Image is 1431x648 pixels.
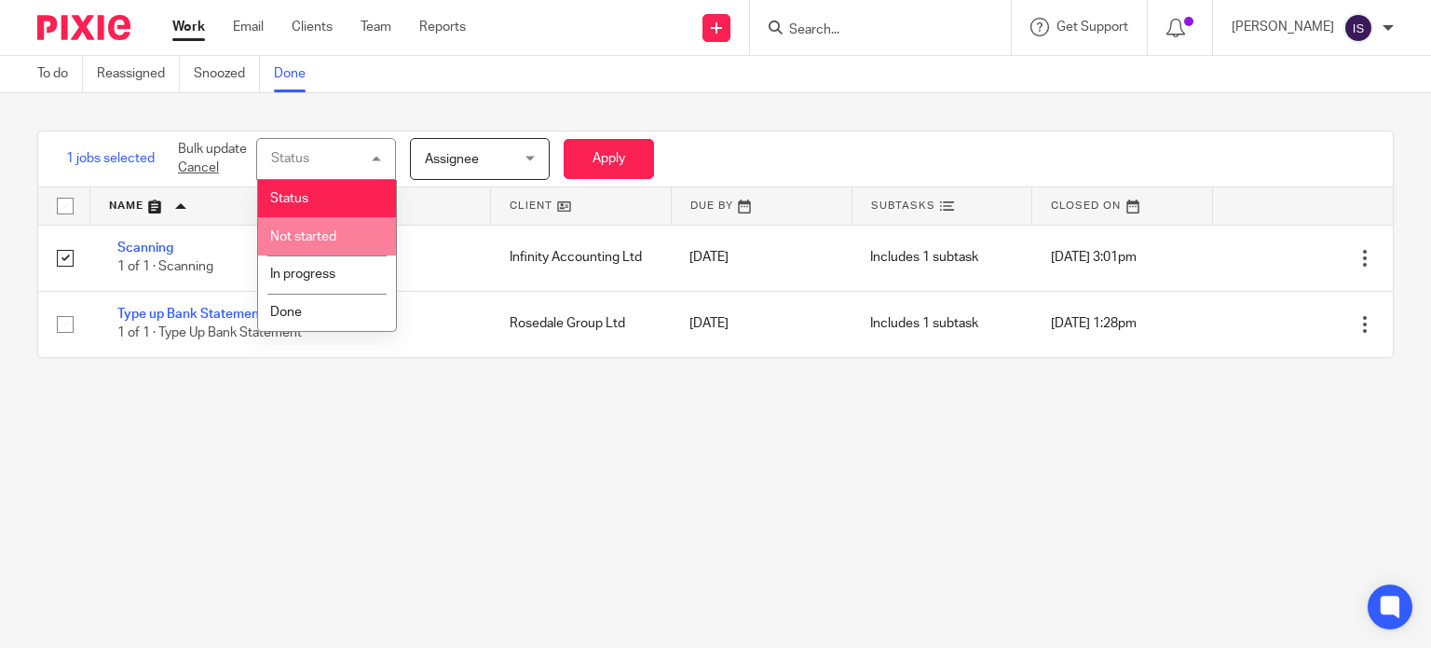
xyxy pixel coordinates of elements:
[37,56,83,92] a: To do
[37,15,130,40] img: Pixie
[870,251,978,264] span: Includes 1 subtask
[270,192,308,205] span: Status
[271,152,309,165] div: Status
[270,230,336,243] span: Not started
[870,317,978,330] span: Includes 1 subtask
[117,308,264,321] a: Type up Bank Statement
[361,18,391,36] a: Team
[671,291,852,357] td: [DATE]
[178,140,247,178] p: Bulk update
[425,153,479,166] span: Assignee
[1056,21,1128,34] span: Get Support
[117,261,213,274] span: 1 of 1 · Scanning
[1032,291,1213,357] td: [DATE] 1:28pm
[178,161,219,174] a: Cancel
[1032,225,1213,291] td: [DATE] 3:01pm
[419,18,466,36] a: Reports
[172,18,205,36] a: Work
[117,241,173,255] a: Scanning
[194,56,260,92] a: Snoozed
[871,200,935,211] span: Subtasks
[787,22,955,39] input: Search
[491,291,672,357] td: Rosedale Group Ltd
[97,56,180,92] a: Reassigned
[270,306,302,319] span: Done
[292,18,333,36] a: Clients
[274,56,320,92] a: Done
[66,149,155,168] span: 1 jobs selected
[233,18,264,36] a: Email
[564,139,654,179] button: Apply
[491,225,672,291] td: Infinity Accounting Ltd
[270,268,335,281] span: In progress
[1343,13,1373,43] img: svg%3E
[671,225,852,291] td: [DATE]
[117,327,302,340] span: 1 of 1 · Type Up Bank Statement
[1232,18,1334,36] p: [PERSON_NAME]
